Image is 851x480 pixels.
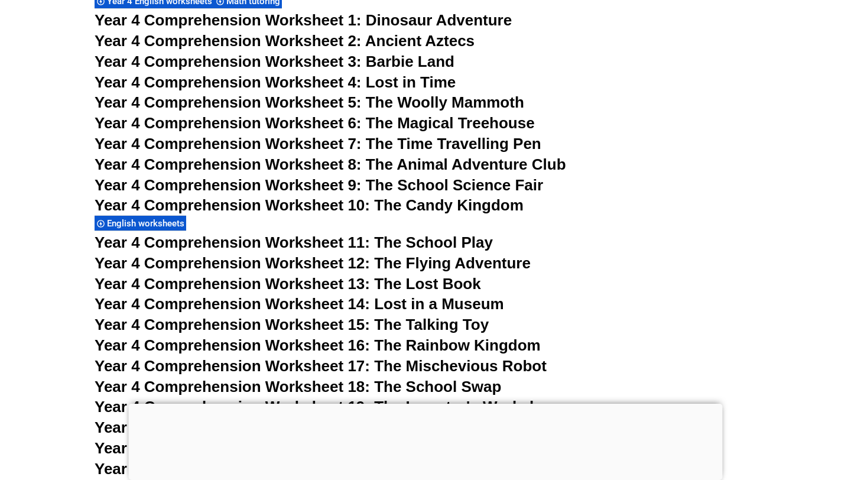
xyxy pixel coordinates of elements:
[95,215,186,231] div: English worksheets
[95,275,481,293] a: Year 4 Comprehension Worksheet 13: The Lost Book
[95,336,541,354] a: Year 4 Comprehension Worksheet 16: The Rainbow Kingdom
[95,419,549,436] a: Year 4 Comprehension Worksheet 20: The Soccer Tournament
[95,398,558,416] a: Year 4 Comprehension Worksheet 19: The Inventor's Workshop
[95,53,454,70] a: Year 4 Comprehension Worksheet 3: Barbie Land
[95,73,456,91] a: Year 4 Comprehension Worksheet 4: Lost in Time
[95,32,475,50] a: Year 4 Comprehension Worksheet 2: Ancient Aztecs
[95,11,362,29] span: Year 4 Comprehension Worksheet 1:
[95,439,241,457] span: Year 4 Worksheet 1:
[95,439,288,457] a: Year 4 Worksheet 1:Nouns
[648,346,851,480] iframe: Chat Widget
[95,295,504,313] a: Year 4 Comprehension Worksheet 14: Lost in a Museum
[95,93,524,111] a: Year 4 Comprehension Worksheet 5: The Woolly Mammoth
[95,460,282,478] a: Year 4 Worksheet 2:Verbs
[95,135,541,153] a: Year 4 Comprehension Worksheet 7: The Time Travelling Pen
[366,11,512,29] span: Dinosaur Adventure
[95,357,547,375] a: Year 4 Comprehension Worksheet 17: The Mischevious Robot
[95,460,241,478] span: Year 4 Worksheet 2:
[95,378,501,395] a: Year 4 Comprehension Worksheet 18: The School Swap
[95,114,535,132] a: Year 4 Comprehension Worksheet 6: The Magical Treehouse
[95,155,566,173] a: Year 4 Comprehension Worksheet 8: The Animal Adventure Club
[129,404,723,477] iframe: Advertisement
[107,218,188,229] span: English worksheets
[95,176,543,194] a: Year 4 Comprehension Worksheet 9: The School Science Fair
[95,11,512,29] a: Year 4 Comprehension Worksheet 1: Dinosaur Adventure
[95,233,493,251] a: Year 4 Comprehension Worksheet 11: The School Play
[95,196,524,214] a: Year 4 Comprehension Worksheet 10: The Candy Kingdom
[95,254,531,272] a: Year 4 Comprehension Worksheet 12: The Flying Adventure
[95,316,489,333] a: Year 4 Comprehension Worksheet 15: The Talking Toy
